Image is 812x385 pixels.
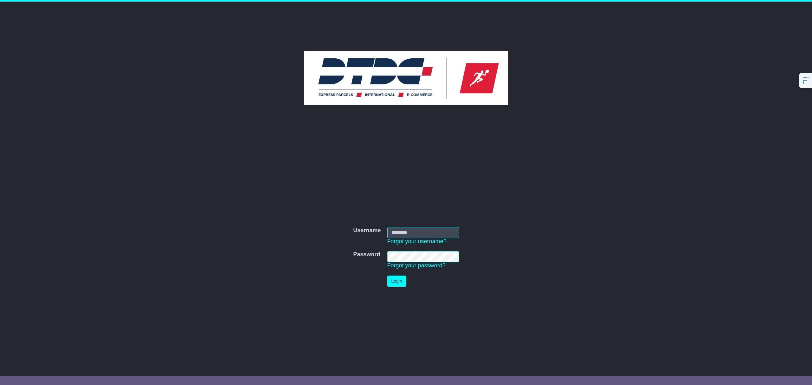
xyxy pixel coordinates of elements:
[353,227,381,234] label: Username
[353,251,380,258] label: Password
[387,262,446,269] a: Forgot your password?
[304,51,508,105] img: DTDC Australia
[387,238,447,245] a: Forgot your username?
[387,276,406,287] button: Login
